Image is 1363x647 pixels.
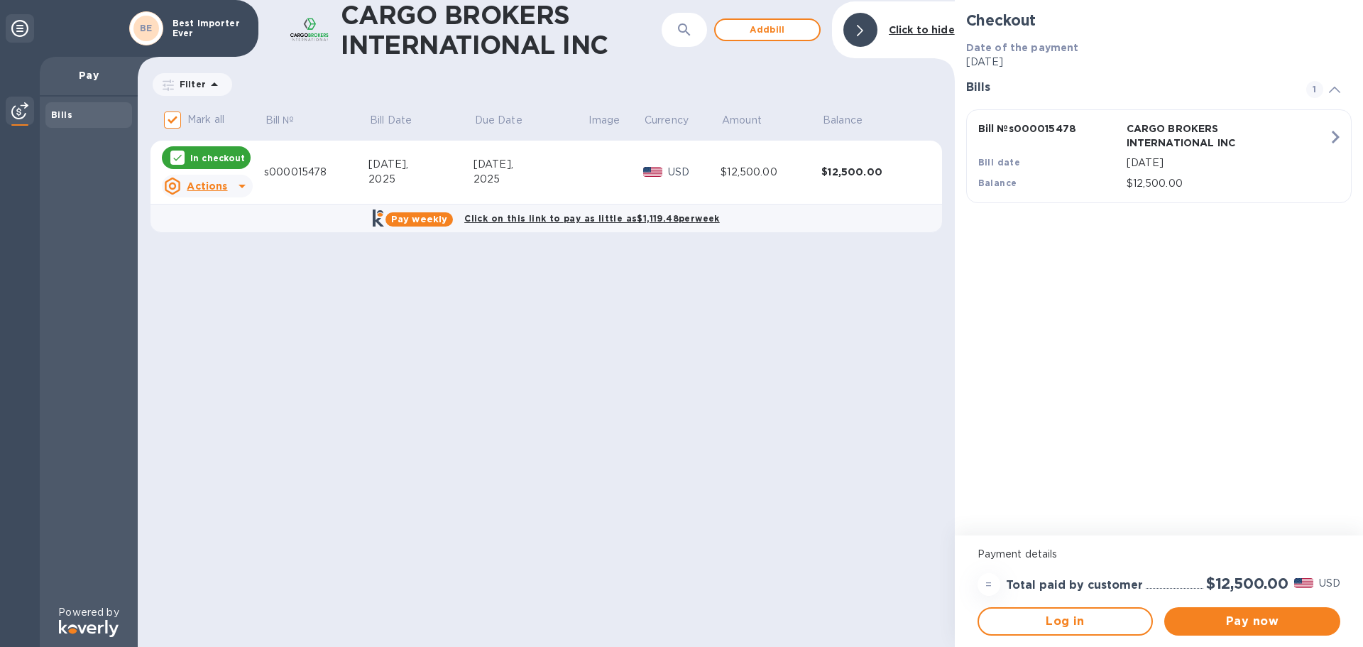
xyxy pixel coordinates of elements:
[714,18,821,41] button: Addbill
[474,172,588,187] div: 2025
[370,113,412,128] p: Bill Date
[978,573,1000,596] div: =
[966,55,1352,70] p: [DATE]
[51,68,126,82] p: Pay
[645,113,689,128] p: Currency
[1127,121,1269,150] p: CARGO BROKERS INTERNATIONAL INC
[668,165,721,180] p: USD
[978,607,1154,636] button: Log in
[266,113,295,128] p: Bill №
[966,42,1079,53] b: Date of the payment
[589,113,620,128] p: Image
[889,24,955,36] b: Click to hide
[978,547,1340,562] p: Payment details
[727,21,808,38] span: Add bill
[187,180,227,192] u: Actions
[391,214,447,224] b: Pay weekly
[59,620,119,637] img: Logo
[1127,156,1328,170] p: [DATE]
[1319,576,1340,591] p: USD
[1294,578,1313,588] img: USD
[990,613,1141,630] span: Log in
[966,11,1352,29] h2: Checkout
[823,113,881,128] span: Balance
[187,112,224,127] p: Mark all
[722,113,780,128] span: Amount
[190,152,245,164] p: In checkout
[368,157,474,172] div: [DATE],
[1006,579,1143,592] h3: Total paid by customer
[370,113,430,128] span: Bill Date
[978,178,1017,188] b: Balance
[643,167,662,177] img: USD
[475,113,522,128] p: Due Date
[1127,176,1328,191] p: $12,500.00
[1306,81,1323,98] span: 1
[823,113,863,128] p: Balance
[58,605,119,620] p: Powered by
[966,81,1289,94] h3: Bills
[173,18,243,38] p: Best Importer Ever
[368,172,474,187] div: 2025
[978,157,1021,168] b: Bill date
[821,165,923,179] div: $12,500.00
[1206,575,1288,592] h2: $12,500.00
[264,165,368,180] div: s000015478
[474,157,588,172] div: [DATE],
[721,165,821,180] div: $12,500.00
[1176,613,1329,630] span: Pay now
[966,109,1352,203] button: Bill №s000015478CARGO BROKERS INTERNATIONAL INCBill date[DATE]Balance$12,500.00
[464,213,720,224] b: Click on this link to pay as little as $1,119.48 per week
[266,113,313,128] span: Bill №
[140,23,153,33] b: BE
[1164,607,1340,636] button: Pay now
[51,109,72,120] b: Bills
[475,113,541,128] span: Due Date
[978,121,1121,136] p: Bill № s000015478
[722,113,762,128] p: Amount
[174,78,206,90] p: Filter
